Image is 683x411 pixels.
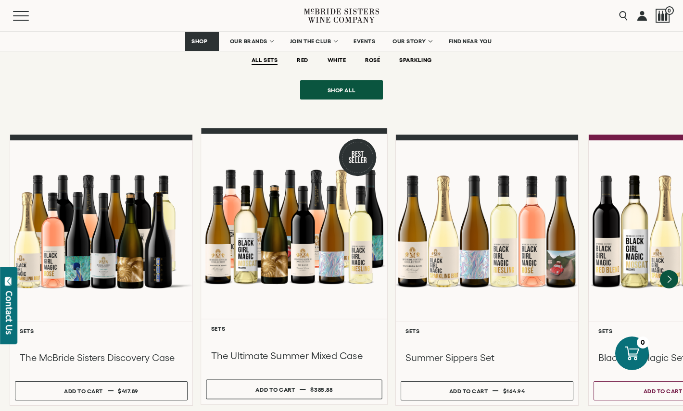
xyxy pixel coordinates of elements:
button: Add to cart $417.89 [15,381,188,400]
h6: Sets [405,328,569,334]
h6: Sets [211,325,378,331]
div: Add to cart [64,384,103,398]
span: JOIN THE CLUB [290,38,331,45]
div: 0 [637,336,649,349]
button: Mobile Menu Trigger [13,11,48,21]
div: Contact Us [4,291,14,335]
div: Add to cart [644,384,683,398]
a: Summer Sippers Set Sets Summer Sippers Set Add to cart $164.94 [395,135,579,406]
button: RED [297,57,308,65]
button: Add to cart $164.94 [401,381,573,400]
span: FIND NEAR YOU [449,38,492,45]
span: $164.94 [503,388,525,394]
h3: Summer Sippers Set [405,351,569,364]
span: OUR STORY [392,38,426,45]
span: $385.88 [310,386,332,393]
button: Next [660,270,678,288]
h3: The McBride Sisters Discovery Case [20,351,183,364]
a: McBride Sisters Full Set Sets The McBride Sisters Discovery Case Add to cart $417.89 [10,135,193,406]
a: Best Seller The Ultimate Summer Mixed Case Sets The Ultimate Summer Mixed Case Add to cart $385.88 [201,128,388,404]
div: Add to cart [255,382,295,397]
a: Shop all [300,80,383,100]
span: Shop all [311,81,373,100]
a: SHOP [185,32,219,51]
h6: Sets [20,328,183,334]
a: OUR STORY [386,32,438,51]
button: WHITE [328,57,346,65]
button: ALL SETS [252,57,278,65]
span: $417.89 [118,388,139,394]
div: Add to cart [449,384,488,398]
a: FIND NEAR YOU [443,32,498,51]
span: 0 [665,6,674,15]
a: OUR BRANDS [224,32,279,51]
a: JOIN THE CLUB [284,32,343,51]
span: EVENTS [354,38,375,45]
a: EVENTS [347,32,381,51]
span: SHOP [191,38,208,45]
button: ROSÉ [365,57,380,65]
button: Add to cart $385.88 [206,380,382,399]
button: SPARKLING [399,57,431,65]
h3: The Ultimate Summer Mixed Case [211,349,378,362]
span: OUR BRANDS [230,38,267,45]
